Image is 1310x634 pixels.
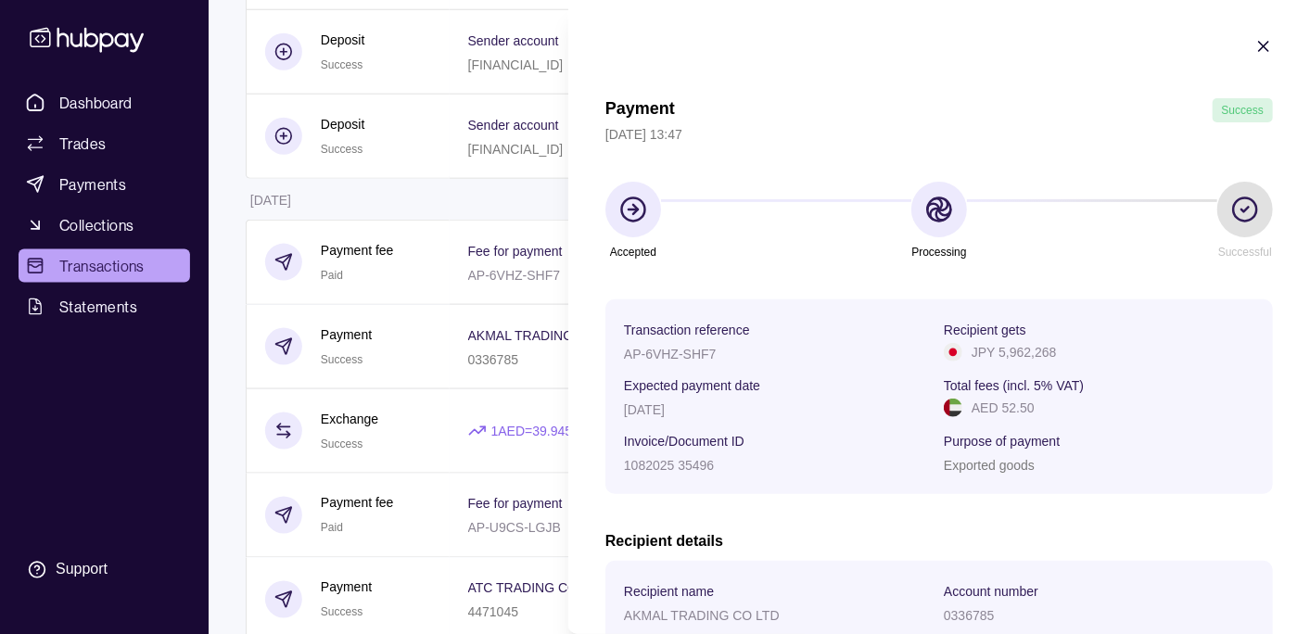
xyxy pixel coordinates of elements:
[944,584,1038,599] p: Account number
[624,347,717,361] p: AP-6VHZ-SHF7
[624,608,780,623] p: AKMAL TRADING CO LTD
[624,378,760,393] p: Expected payment date
[944,323,1026,337] p: Recipient gets
[1222,104,1264,117] span: Success
[624,323,750,337] p: Transaction reference
[911,242,966,262] p: Processing
[944,608,995,623] p: 0336785
[944,343,962,361] img: jp
[624,434,744,449] p: Invoice/Document ID
[944,378,1084,393] p: Total fees (incl. 5% VAT)
[624,402,665,417] p: [DATE]
[972,342,1057,362] p: JPY 5,962,268
[944,458,1035,473] p: Exported goods
[605,98,675,122] h1: Payment
[610,242,656,262] p: Accepted
[944,399,962,417] img: ae
[624,458,714,473] p: 1082025 35496
[605,531,1273,552] h2: Recipient details
[624,584,714,599] p: Recipient name
[944,434,1060,449] p: Purpose of payment
[972,398,1035,418] p: AED 52.50
[1218,242,1272,262] p: Successful
[605,124,1273,145] p: [DATE] 13:47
